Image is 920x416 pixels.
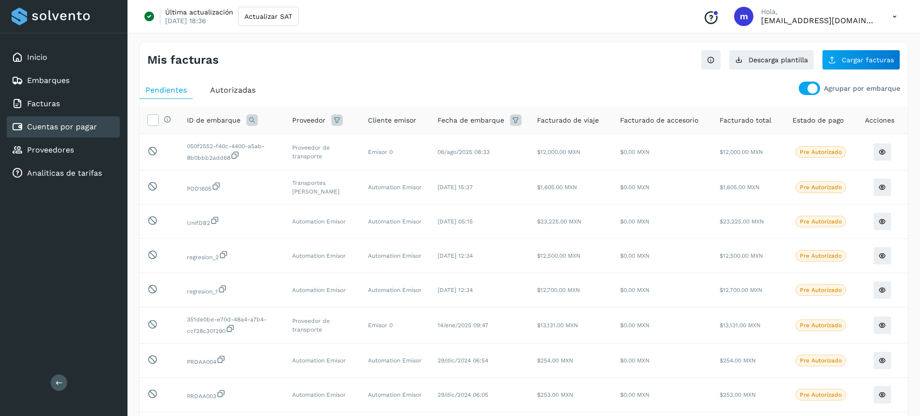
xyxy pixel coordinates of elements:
[27,145,74,154] a: Proveedores
[360,307,430,344] td: Emisor 0
[210,85,255,95] span: Autorizadas
[720,252,763,259] span: $12,500.00 MXN
[284,378,360,412] td: Automation Emisor
[165,16,206,25] p: [DATE] 18:36
[438,322,488,329] span: 14/ene/2025 09:47
[438,184,473,191] span: [DATE] 15:37
[360,170,430,205] td: Automation Emisor
[537,252,580,259] span: $12,500.00 MXN
[7,70,120,91] div: Embarques
[187,254,228,261] span: 2cba32d2-9041-48b4-8bcf-053415edad54
[865,115,894,125] span: Acciones
[7,93,120,114] div: Facturas
[800,357,842,364] p: Pre Autorizado
[842,56,894,63] span: Cargar facturas
[360,134,430,170] td: Emisor 0
[238,7,298,26] button: Actualizar SAT
[824,84,900,93] p: Agrupar por embarque
[537,218,581,225] span: $23,225.00 MXN
[822,50,900,70] button: Cargar facturas
[438,149,490,155] span: 06/ago/2025 08:33
[720,357,756,364] span: $254.00 MXN
[284,344,360,378] td: Automation Emisor
[284,134,360,170] td: Proveedor de transporte
[360,273,430,307] td: Automation Emisor
[800,149,842,155] p: Pre Autorizado
[292,115,326,125] span: Proveedor
[438,115,504,125] span: Fecha de embarque
[7,47,120,68] div: Inicio
[620,149,650,155] span: $0.00 MXN
[187,185,221,192] span: 4eda595c-3e6f-4bb3-a527-12244f2b1607
[720,149,763,155] span: $12,000.00 MXN
[284,205,360,239] td: Automation Emisor
[187,393,226,400] span: 0d1a7c0b-f89b-4807-8cef-28557f0dc5dc
[438,252,473,259] span: [DATE] 12:34
[187,220,220,226] span: 1377ec79-8c8f-49bb-99f7-2748a4cfcb6c
[360,344,430,378] td: Automation Emisor
[187,115,241,125] span: ID de embarque
[27,99,60,108] a: Facturas
[537,149,580,155] span: $12,000.00 MXN
[800,322,842,329] p: Pre Autorizado
[145,85,187,95] span: Pendientes
[284,170,360,205] td: Transportes [PERSON_NAME]
[537,287,580,293] span: $12,700.00 MXN
[284,307,360,344] td: Proveedor de transporte
[537,115,599,125] span: Facturado de viaje
[720,322,761,329] span: $13,131.00 MXN
[27,168,102,178] a: Analiticas de tarifas
[800,391,842,398] p: Pre Autorizado
[620,391,650,398] span: $0.00 MXN
[720,218,764,225] span: $23,225.00 MXN
[749,56,808,63] span: Descarga plantilla
[720,184,760,191] span: $1,605.00 MXN
[761,16,877,25] p: mercedes@solvento.mx
[438,357,488,364] span: 29/dic/2024 06:54
[187,288,227,295] span: 5e7d8cf1-26e5-4932-a09b-47b24310be3c
[360,239,430,273] td: Automation Emisor
[284,273,360,307] td: Automation Emisor
[800,184,842,191] p: Pre Autorizado
[793,115,844,125] span: Estado de pago
[360,205,430,239] td: Automation Emisor
[284,239,360,273] td: Automation Emisor
[720,391,756,398] span: $253.00 MXN
[800,287,842,293] p: Pre Autorizado
[187,316,267,334] span: da449b6e-9404-4862-b32a-634741487276
[720,287,763,293] span: $12,700.00 MXN
[620,252,650,259] span: $0.00 MXN
[27,53,47,62] a: Inicio
[165,8,233,16] p: Última actualización
[244,13,292,20] span: Actualizar SAT
[800,218,842,225] p: Pre Autorizado
[438,391,488,398] span: 29/dic/2024 06:05
[187,359,226,365] span: 3576ccb1-0e35-4285-8ed9-a463020c673a
[620,287,650,293] span: $0.00 MXN
[537,184,577,191] span: $1,605.00 MXN
[537,391,573,398] span: $253.00 MXN
[620,322,650,329] span: $0.00 MXN
[360,378,430,412] td: Automation Emisor
[620,218,650,225] span: $0.00 MXN
[537,322,578,329] span: $13,131.00 MXN
[620,115,698,125] span: Facturado de accesorio
[800,252,842,259] p: Pre Autorizado
[7,116,120,138] div: Cuentas por pagar
[620,184,650,191] span: $0.00 MXN
[620,357,650,364] span: $0.00 MXN
[27,122,97,131] a: Cuentas por pagar
[27,76,70,85] a: Embarques
[761,8,877,16] p: Hola,
[537,357,573,364] span: $254.00 MXN
[438,287,473,293] span: [DATE] 12:34
[147,53,219,67] h4: Mis facturas
[729,50,814,70] button: Descarga plantilla
[368,115,416,125] span: Cliente emisor
[720,115,771,125] span: Facturado total
[438,218,473,225] span: [DATE] 05:15
[187,143,265,161] span: d0629c17-c7b1-40e0-a1b9-54b685b20d28
[7,163,120,184] div: Analiticas de tarifas
[7,139,120,161] div: Proveedores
